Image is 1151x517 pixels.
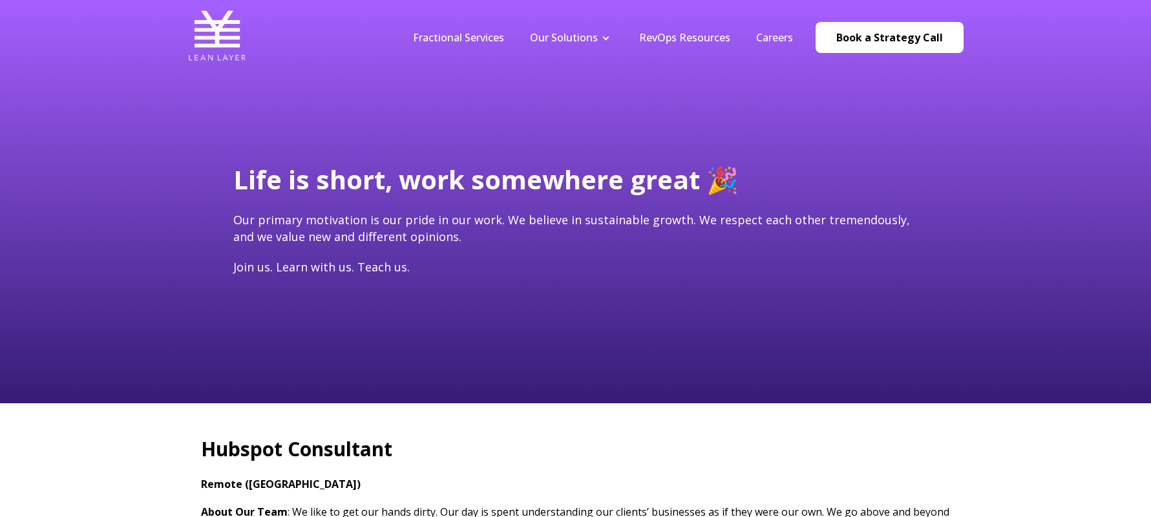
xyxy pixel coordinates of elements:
span: Join us. Learn with us. Teach us. [233,259,410,275]
div: Navigation Menu [400,30,806,45]
img: Lean Layer Logo [188,6,246,65]
a: Careers [756,30,793,45]
a: Fractional Services [413,30,504,45]
span: Life is short, work somewhere great 🎉 [233,162,739,197]
a: Book a Strategy Call [816,22,964,53]
strong: Remote ([GEOGRAPHIC_DATA]) [201,477,361,491]
span: Our primary motivation is our pride in our work. We believe in sustainable growth. We respect eac... [233,212,910,244]
a: Our Solutions [530,30,598,45]
a: RevOps Resources [639,30,730,45]
h2: Hubspot Consultant [201,436,951,463]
